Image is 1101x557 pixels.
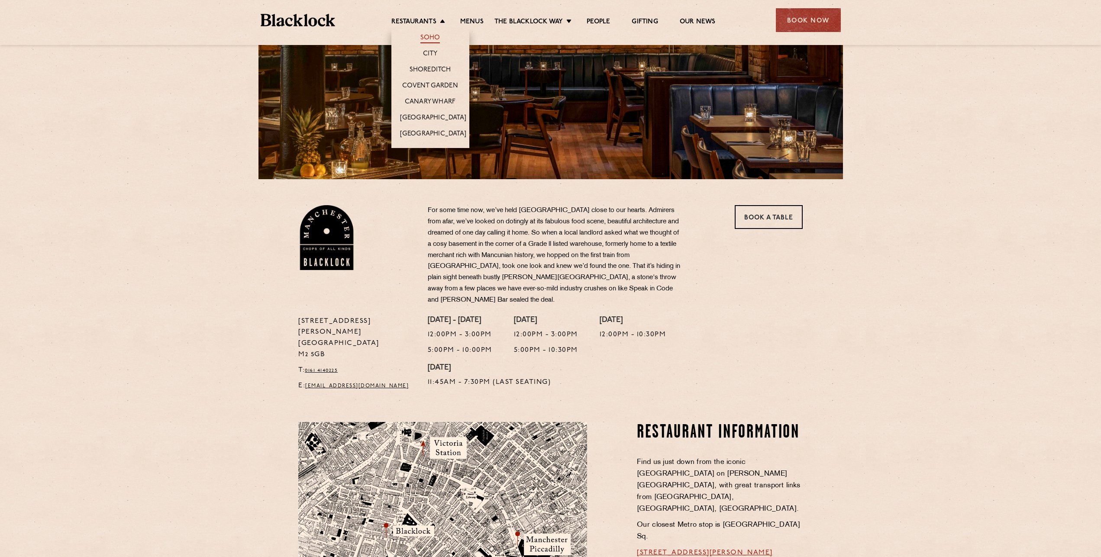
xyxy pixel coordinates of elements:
[420,34,440,43] a: Soho
[428,205,683,306] p: For some time now, we’ve held [GEOGRAPHIC_DATA] close to our hearts. Admirers from afar, we’ve lo...
[637,459,801,512] span: Find us just down from the iconic [GEOGRAPHIC_DATA] on [PERSON_NAME][GEOGRAPHIC_DATA], with great...
[600,329,666,341] p: 12:00pm - 10:30pm
[637,549,773,556] a: [STREET_ADDRESS][PERSON_NAME]
[428,329,492,341] p: 12:00pm - 3:00pm
[298,205,355,270] img: BL_Manchester_Logo-bleed.png
[428,345,492,356] p: 5:00pm - 10:00pm
[305,383,409,389] a: [EMAIL_ADDRESS][DOMAIN_NAME]
[460,18,484,27] a: Menus
[428,316,492,325] h4: [DATE] - [DATE]
[637,422,803,444] h2: Restaurant Information
[680,18,716,27] a: Our News
[514,316,578,325] h4: [DATE]
[735,205,803,229] a: Book a Table
[776,8,841,32] div: Book Now
[637,522,800,540] span: Our closest Metro stop is [GEOGRAPHIC_DATA] Sq.
[514,345,578,356] p: 5:00pm - 10:30pm
[400,130,466,139] a: [GEOGRAPHIC_DATA]
[298,380,415,392] p: E:
[494,18,563,27] a: The Blacklock Way
[405,98,455,107] a: Canary Wharf
[600,316,666,325] h4: [DATE]
[298,316,415,361] p: [STREET_ADDRESS][PERSON_NAME] [GEOGRAPHIC_DATA] M2 5GB
[428,364,551,373] h4: [DATE]
[402,82,458,91] a: Covent Garden
[514,329,578,341] p: 12:00pm - 3:00pm
[261,14,336,26] img: BL_Textured_Logo-footer-cropped.svg
[632,18,658,27] a: Gifting
[298,365,415,376] p: T:
[391,18,436,27] a: Restaurants
[410,66,451,75] a: Shoreditch
[423,50,438,59] a: City
[587,18,610,27] a: People
[305,368,338,373] a: 0161 4140225
[428,377,551,388] p: 11:45am - 7:30pm (Last Seating)
[400,114,466,123] a: [GEOGRAPHIC_DATA]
